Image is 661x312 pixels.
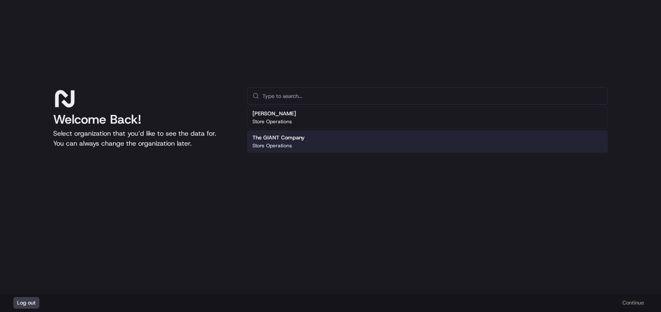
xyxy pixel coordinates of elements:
p: Select organization that you’d like to see the data for. You can always change the organization l... [53,129,234,149]
p: Store Operations [252,142,292,149]
h2: The GIANT Company [252,134,305,141]
div: Suggestions [247,105,608,154]
h2: [PERSON_NAME] [252,110,296,117]
p: Store Operations [252,118,292,125]
input: Type to search... [262,88,602,104]
button: Log out [13,297,39,309]
h1: Welcome Back! [53,112,234,127]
